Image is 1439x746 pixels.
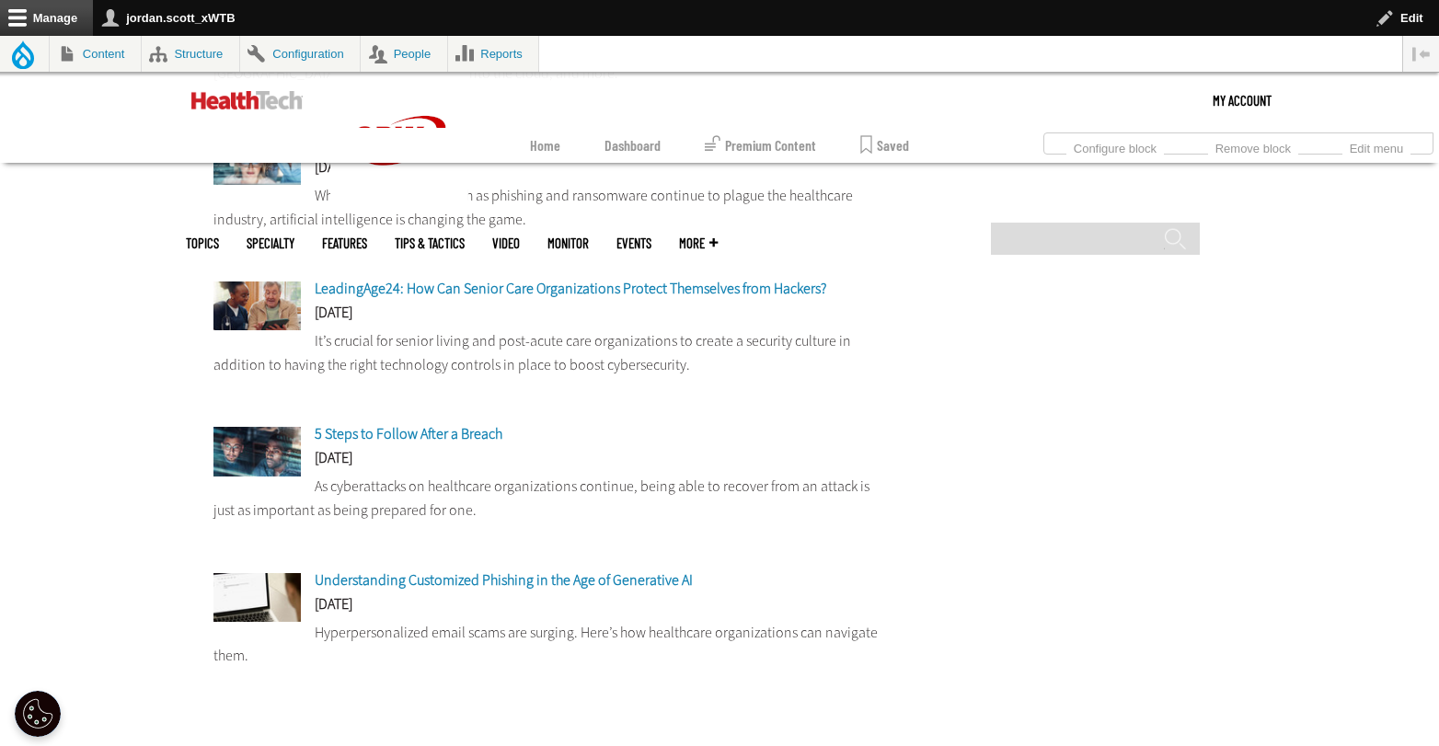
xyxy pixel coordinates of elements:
a: 5 Steps to Follow After a Breach [315,424,502,443]
a: Events [616,236,651,250]
a: Structure [142,36,239,72]
a: Edit menu [1342,136,1410,156]
span: Specialty [247,236,294,250]
a: Tips & Tactics [395,236,465,250]
span: Topics [186,236,219,250]
img: Home [330,73,468,209]
div: Cookie Settings [15,691,61,737]
div: [DATE] [213,451,881,475]
a: Configuration [240,36,360,72]
a: Video [492,236,520,250]
a: MonITor [547,236,589,250]
button: Open Preferences [15,691,61,737]
img: Home [191,91,303,109]
a: Home [530,128,560,163]
button: Vertical orientation [1403,36,1439,72]
a: Understanding Customized Phishing in the Age of Generative AI [315,570,693,590]
a: Content [50,36,141,72]
a: My Account [1213,73,1272,128]
p: Hyperpersonalized email scams are surging. Here’s how healthcare organizations can navigate them. [213,621,881,668]
img: Person writing an email [213,573,301,622]
a: Saved [860,128,909,163]
a: Features [322,236,367,250]
a: Premium Content [705,128,816,163]
img: nurse and senior laugh while looking at tablet [213,281,301,330]
div: User menu [1213,73,1272,128]
img: two IT staff look at monitor concerned with blue code on top of the image [213,427,301,476]
p: As cyberattacks on healthcare organizations continue, being able to recover from an attack is jus... [213,475,881,522]
a: People [361,36,447,72]
div: [DATE] [213,305,881,329]
div: [DATE] [213,597,881,621]
a: CDW [330,194,468,213]
p: It’s crucial for senior living and post-acute care organizations to create a security culture in ... [213,329,881,376]
a: LeadingAge24: How Can Senior Care Organizations Protect Themselves from Hackers? [315,279,826,298]
a: Remove block [1208,136,1298,156]
a: Dashboard [604,128,661,163]
span: More [679,236,718,250]
a: Reports [448,36,539,72]
a: Configure block [1066,136,1164,156]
